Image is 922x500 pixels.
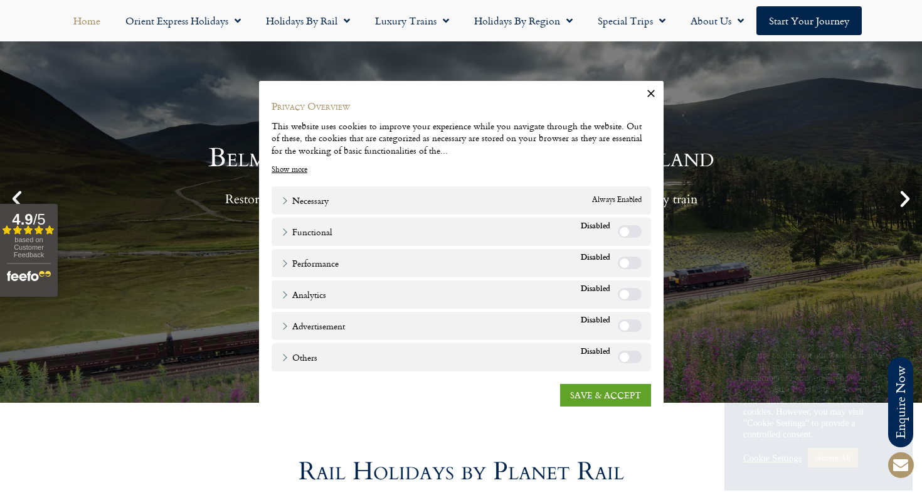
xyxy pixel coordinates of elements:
[281,288,326,301] a: Analytics
[281,225,332,238] a: Functional
[272,164,307,175] a: Show more
[281,194,329,207] a: Necessary
[560,384,651,407] a: SAVE & ACCEPT
[281,319,345,332] a: Advertisement
[281,351,317,364] a: Others
[281,257,339,270] a: Performance
[592,194,642,207] span: Always Enabled
[272,119,651,156] div: This website uses cookies to improve your experience while you navigate through the website. Out ...
[272,100,651,113] h4: Privacy Overview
